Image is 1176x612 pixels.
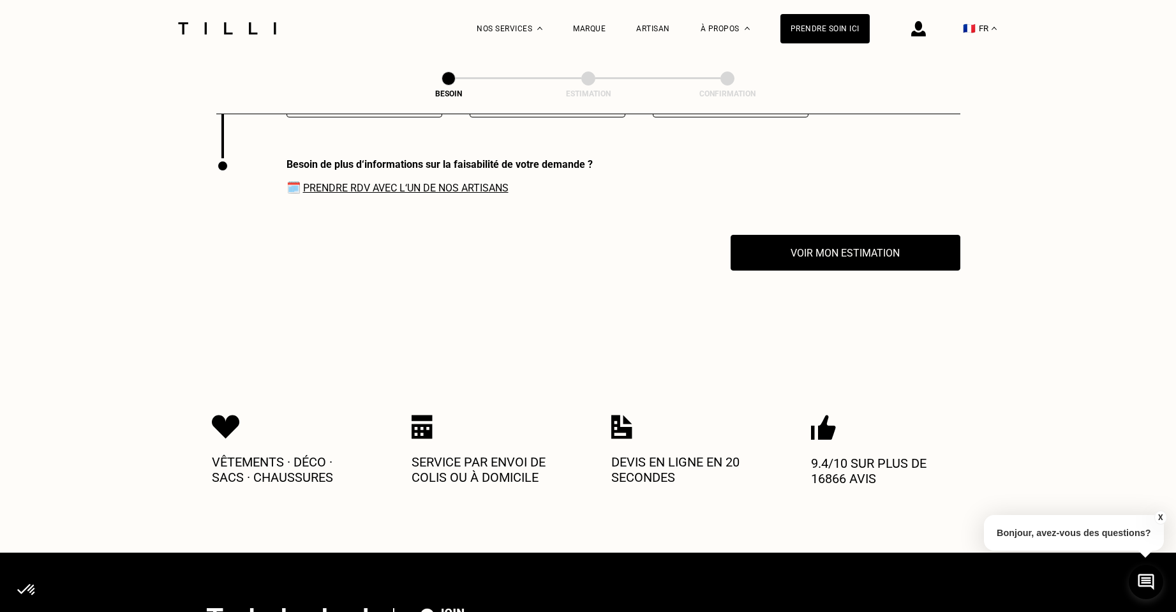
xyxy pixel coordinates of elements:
[811,415,836,440] img: Icon
[303,182,509,194] a: Prendre RDV avec l‘un de nos artisans
[525,89,652,98] div: Estimation
[780,14,870,43] a: Prendre soin ici
[664,89,791,98] div: Confirmation
[611,454,764,485] p: Devis en ligne en 20 secondes
[731,235,960,271] button: Voir mon estimation
[1154,511,1166,525] button: X
[984,515,1164,551] p: Bonjour, avez-vous des questions?
[811,456,964,486] p: 9.4/10 sur plus de 16866 avis
[911,21,926,36] img: icône connexion
[287,158,593,170] div: Besoin de plus d‘informations sur la faisabilité de votre demande ?
[212,415,240,439] img: Icon
[412,454,565,485] p: Service par envoi de colis ou à domicile
[573,24,606,33] a: Marque
[636,24,670,33] a: Artisan
[963,22,976,34] span: 🇫🇷
[611,415,632,439] img: Icon
[212,454,365,485] p: Vêtements · Déco · Sacs · Chaussures
[174,22,281,34] img: Logo du service de couturière Tilli
[412,415,433,439] img: Icon
[992,27,997,30] img: menu déroulant
[745,27,750,30] img: Menu déroulant à propos
[287,181,593,194] span: 🗓️
[385,89,512,98] div: Besoin
[537,27,542,30] img: Menu déroulant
